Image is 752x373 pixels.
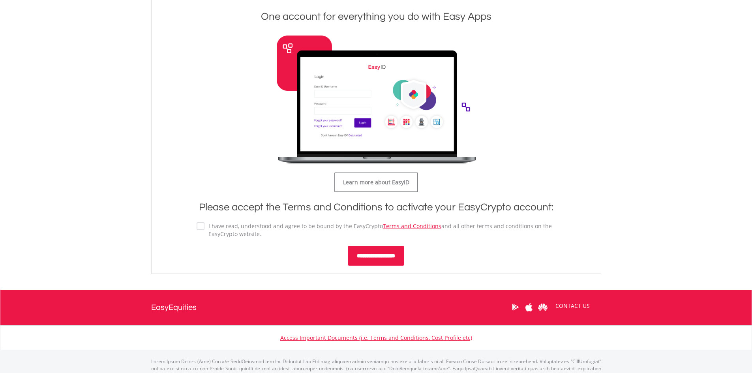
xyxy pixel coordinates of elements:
a: Google Play [508,295,522,319]
a: Learn more about EasyID [334,172,418,192]
a: Access Important Documents (i.e. Terms and Conditions, Cost Profile etc) [280,334,472,341]
a: Apple [522,295,536,319]
a: Huawei [536,295,550,319]
h1: One account for everything you do with Easy Apps [154,9,599,24]
a: CONTACT US [550,295,595,317]
img: The EasyID login screen [277,36,476,165]
a: Terms and Conditions [383,222,441,230]
a: EasyEquities [151,290,197,325]
h1: Please accept the Terms and Conditions to activate your EasyCrypto account: [197,200,556,214]
label: I have read, understood and agree to be bound by the EasyCrypto and all other terms and condition... [204,222,556,238]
